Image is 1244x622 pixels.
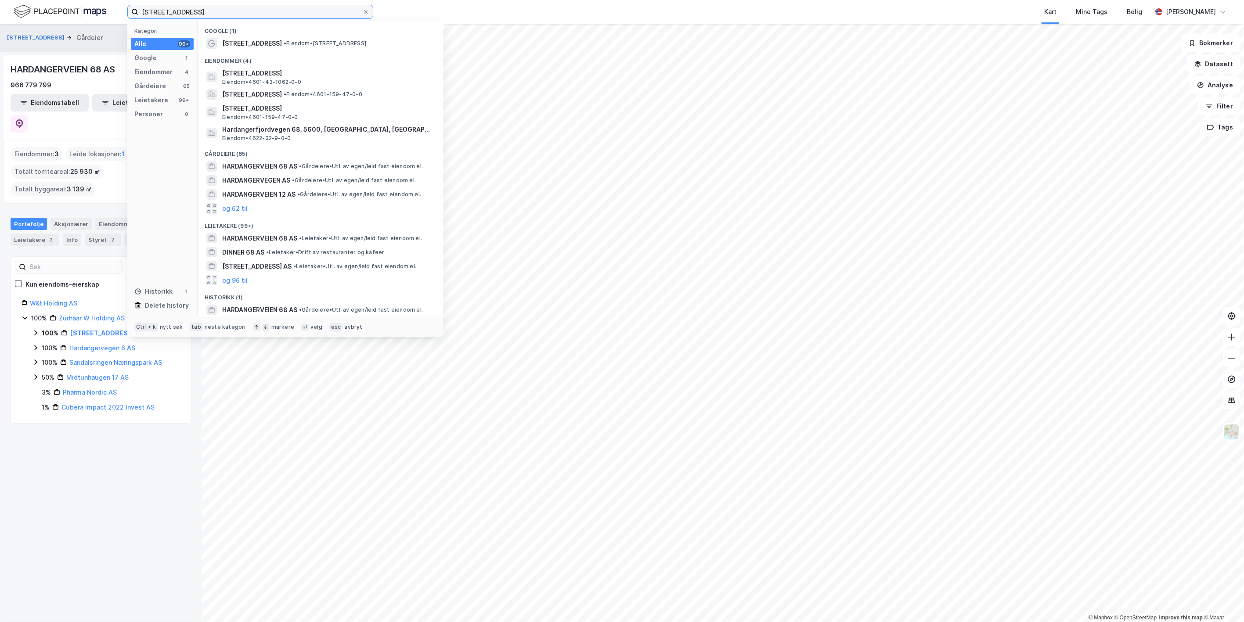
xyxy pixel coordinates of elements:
div: 100% [31,313,47,324]
div: Ctrl + k [134,323,158,331]
button: Leietakertabell [92,94,170,111]
div: Gårdeiere [134,81,166,91]
img: logo.f888ab2527a4732fd821a326f86c7f29.svg [14,4,106,19]
span: Eiendom • 4601-159-47-0-0 [284,91,362,98]
div: Historikk (1) [198,287,444,303]
div: 3% [42,387,51,398]
div: Mine Tags [1076,7,1107,17]
span: Hardangerfjordvegen 68, 5600, [GEOGRAPHIC_DATA], [GEOGRAPHIC_DATA] [222,124,433,135]
div: Leide lokasjoner : [66,147,128,161]
iframe: Chat Widget [1200,580,1244,622]
div: Kategori [134,28,194,34]
span: 1 [122,149,125,159]
img: Z [1223,424,1240,440]
div: Totalt byggareal : [11,182,95,196]
button: Tags [1200,119,1240,136]
div: Leietakere [134,95,168,105]
span: • [297,191,300,198]
span: [STREET_ADDRESS] [222,38,282,49]
div: Kun eiendoms-eierskap [25,279,99,290]
div: 99+ [178,40,190,47]
a: W&t Holding AS [30,299,77,307]
span: Leietaker • Utl. av egen/leid fast eiendom el. [299,235,422,242]
div: 0 [183,111,190,118]
div: Bolig [1127,7,1142,17]
span: Gårdeiere • Utl. av egen/leid fast eiendom el. [299,163,423,170]
div: 1 [183,288,190,295]
a: Sandalsringen Næringspark AS [69,359,162,366]
div: Gårdeier [76,32,103,43]
a: Hardangervegen 6 AS [69,344,135,352]
span: 3 [54,149,59,159]
div: 2 [47,235,56,244]
span: Eiendom • 4601-43-1062-0-0 [222,79,301,86]
button: [STREET_ADDRESS] [7,33,66,42]
button: Filter [1198,97,1240,115]
span: • [284,91,286,97]
input: Søk på adresse, matrikkel, gårdeiere, leietakere eller personer [138,5,362,18]
button: og 62 til [222,203,248,214]
span: • [293,263,296,270]
div: Transaksjoner [124,234,184,246]
div: Alle [134,39,146,49]
div: Eiendommer [134,67,173,77]
span: [STREET_ADDRESS] [222,68,433,79]
div: Google (1) [198,21,444,36]
span: HARDANGERVEIEN 68 AS [222,233,297,244]
span: • [299,306,302,313]
div: 966 779 799 [11,80,51,90]
button: Bokmerker [1181,34,1240,52]
span: HARDANGERVEGEN AS [222,175,290,186]
div: 99+ [178,97,190,104]
span: 25 930 ㎡ [70,166,100,177]
input: Søk [26,260,122,273]
div: Delete history [145,300,189,311]
div: Aksjonærer [50,218,92,230]
button: Analyse [1190,76,1240,94]
a: Midtunhaugen 17 AS [66,374,129,381]
div: avbryt [344,324,362,331]
span: Leietaker • Drift av restauranter og kafeer [266,249,384,256]
div: 4 [183,68,190,76]
a: Improve this map [1159,615,1203,621]
span: HARDANGERVEIEN 12 AS [222,189,296,200]
span: Eiendom • 4601-159-47-0-0 [222,114,298,121]
a: [STREET_ADDRESS] AS [70,329,145,337]
div: nytt søk [160,324,183,331]
span: HARDANGERVEIEN 68 AS [222,305,297,315]
span: • [292,177,295,183]
span: [STREET_ADDRESS] [222,89,282,100]
div: Gårdeiere (65) [198,144,444,159]
span: • [299,163,302,169]
div: Historikk [134,286,173,297]
a: Cubera Impact 2022 Invest AS [61,403,155,411]
div: Google [134,53,157,63]
div: 100% [42,328,58,338]
span: 3 139 ㎡ [67,184,92,194]
span: Gårdeiere • Utl. av egen/leid fast eiendom el. [297,191,421,198]
div: neste kategori [205,324,246,331]
span: Eiendom • [STREET_ADDRESS] [284,40,366,47]
div: Leietakere [11,234,59,246]
div: Personer [134,109,163,119]
span: DINNER 68 AS [222,247,264,258]
div: 100% [42,343,58,353]
a: OpenStreetMap [1114,615,1157,621]
a: Mapbox [1089,615,1113,621]
div: 50% [42,372,54,383]
span: • [299,235,302,241]
div: Kart [1044,7,1056,17]
span: • [266,249,269,255]
span: HARDANGERVEIEN 68 AS [222,161,297,172]
div: 100% [42,357,58,368]
div: Leietakere (99+) [198,216,444,231]
span: Leietaker • Utl. av egen/leid fast eiendom el. [293,263,416,270]
span: • [284,40,286,47]
div: esc [329,323,343,331]
div: 1% [42,402,50,413]
div: Totalt tomteareal : [11,165,104,179]
div: HARDANGERVEIEN 68 AS [11,62,117,76]
div: markere [271,324,294,331]
span: Gårdeiere • Utl. av egen/leid fast eiendom el. [292,177,416,184]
